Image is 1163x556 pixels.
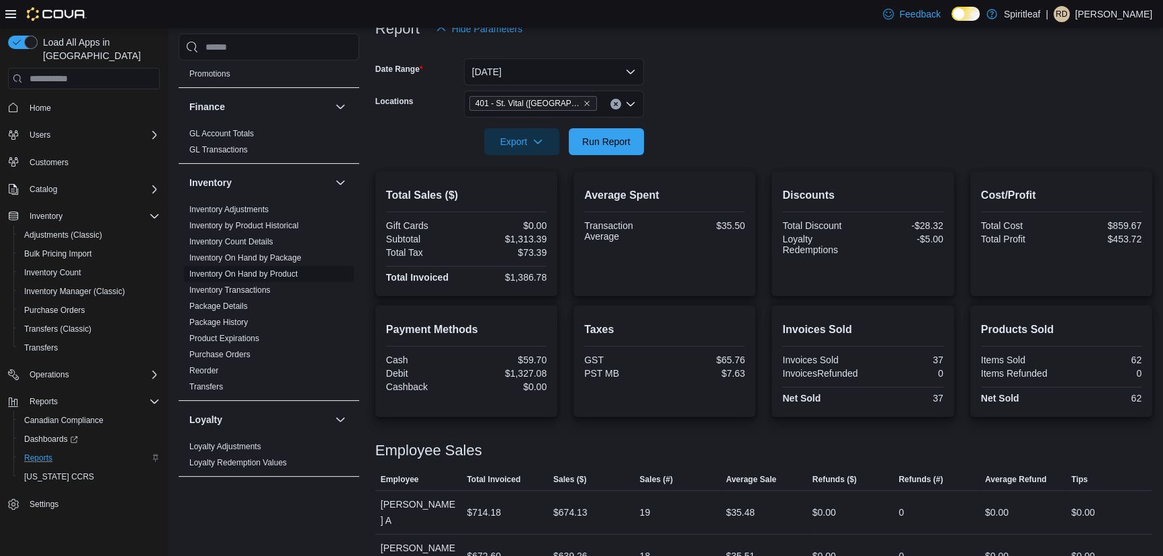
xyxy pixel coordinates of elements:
button: Finance [332,99,348,115]
a: Home [24,100,56,116]
div: $0.00 [469,220,547,231]
a: Canadian Compliance [19,412,109,428]
input: Dark Mode [951,7,980,21]
a: Inventory Manager (Classic) [19,283,130,299]
span: Reports [24,393,160,410]
button: Clear input [610,99,621,109]
button: Purchase Orders [13,301,165,320]
div: $0.00 [812,504,836,520]
span: Reports [24,453,52,463]
span: Reports [19,450,160,466]
p: | [1045,6,1048,22]
button: [DATE] [464,58,644,85]
button: Finance [189,100,330,113]
a: Transfers [189,382,223,391]
nav: Complex example [8,92,160,549]
div: Finance [179,126,359,163]
button: Inventory Manager (Classic) [13,282,165,301]
div: $65.76 [667,355,745,365]
span: Inventory by Product Historical [189,220,299,231]
span: Inventory On Hand by Product [189,269,297,279]
span: [US_STATE] CCRS [24,471,94,482]
button: Home [3,97,165,117]
span: Purchase Orders [189,349,250,360]
h2: Total Sales ($) [386,187,547,203]
div: GST [584,355,662,365]
a: Dashboards [13,430,165,449]
a: Loyalty Redemption Values [189,458,287,467]
div: 62 [1064,393,1142,404]
button: Inventory [3,207,165,226]
button: Inventory [332,175,348,191]
span: Inventory [24,208,160,224]
span: Refunds (#) [898,474,943,485]
a: Reorder [189,366,218,375]
span: Promotions [189,68,230,79]
span: Transfers [19,340,160,356]
h2: Cost/Profit [981,187,1142,203]
div: [PERSON_NAME] A [375,491,462,534]
div: Discounts & Promotions [179,34,359,87]
button: Adjustments (Classic) [13,226,165,244]
span: Washington CCRS [19,469,160,485]
div: Items Sold [981,355,1059,365]
button: Operations [24,367,75,383]
span: Settings [30,499,58,510]
div: -$5.00 [866,234,943,244]
a: Promotions [189,69,230,79]
h2: Taxes [584,322,745,338]
div: Ravi D [1054,6,1070,22]
span: Sales ($) [553,474,586,485]
button: Reports [24,393,63,410]
span: RD [1056,6,1067,22]
span: Transfers (Classic) [24,324,91,334]
button: Export [484,128,559,155]
div: $0.00 [1071,504,1095,520]
div: Gift Cards [386,220,464,231]
a: Dashboards [19,431,83,447]
span: Canadian Compliance [19,412,160,428]
a: Settings [24,496,64,512]
span: Bulk Pricing Import [24,248,92,259]
span: Inventory Count Details [189,236,273,247]
div: $1,386.78 [469,272,547,283]
div: Transaction Average [584,220,662,242]
span: Operations [30,369,69,380]
button: Users [24,127,56,143]
span: Customers [24,154,160,171]
span: Transfers [24,342,58,353]
span: Transfers [189,381,223,392]
span: Inventory [30,211,62,222]
button: Inventory Count [13,263,165,282]
h3: Inventory [189,176,232,189]
a: Customers [24,154,74,171]
div: Debit [386,368,464,379]
button: Reports [3,392,165,411]
div: Items Refunded [981,368,1059,379]
span: Reorder [189,365,218,376]
h3: Employee Sales [375,443,482,459]
div: $35.50 [667,220,745,231]
div: $59.70 [469,355,547,365]
button: Canadian Compliance [13,411,165,430]
button: Catalog [3,180,165,199]
div: Cashback [386,381,464,392]
span: Inventory Transactions [189,285,271,295]
span: Inventory Manager (Classic) [24,286,125,297]
h2: Average Spent [584,187,745,203]
a: GL Account Totals [189,129,254,138]
div: InvoicesRefunded [782,368,860,379]
button: Open list of options [625,99,636,109]
a: Purchase Orders [19,302,91,318]
div: 37 [866,355,943,365]
span: Dashboards [24,434,78,445]
span: GL Transactions [189,144,248,155]
span: Reports [30,396,58,407]
div: Total Profit [981,234,1059,244]
span: 401 - St. Vital (Winnipeg) [469,96,597,111]
div: $674.13 [553,504,588,520]
span: Employee [381,474,419,485]
button: Bulk Pricing Import [13,244,165,263]
div: Total Discount [782,220,860,231]
div: 0 [1064,368,1142,379]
